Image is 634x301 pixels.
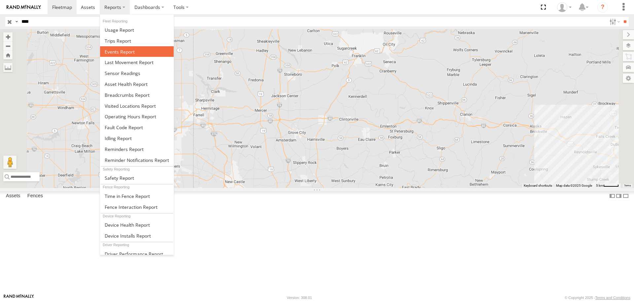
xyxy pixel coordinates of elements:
[556,184,592,187] span: Map data ©2025 Google
[100,191,174,202] a: Time in Fences Report
[100,46,174,57] a: Full Events Report
[3,32,13,41] button: Zoom in
[100,248,174,259] a: Driver Performance Report
[100,230,174,241] a: Device Installs Report
[609,191,616,201] label: Dock Summary Table to the Left
[624,184,631,187] a: Terms (opens in new tab)
[3,51,13,59] button: Zoom Home
[524,183,552,188] button: Keyboard shortcuts
[3,63,13,72] label: Measure
[100,24,174,35] a: Usage Report
[565,296,630,300] div: © Copyright 2025 -
[616,191,622,201] label: Dock Summary Table to the Right
[100,111,174,122] a: Asset Operating Hours Report
[14,17,19,26] label: Search Query
[100,172,174,183] a: Safety Report
[100,79,174,90] a: Asset Health Report
[622,191,629,201] label: Hide Summary Table
[100,90,174,100] a: Breadcrumbs Report
[594,183,621,188] button: Map Scale: 5 km per 43 pixels
[607,17,621,26] label: Search Filter Options
[24,192,46,201] label: Fences
[3,192,23,201] label: Assets
[100,122,174,133] a: Fault Code Report
[100,133,174,144] a: Idling Report
[100,144,174,155] a: Reminders Report
[100,100,174,111] a: Visited Locations Report
[287,296,312,300] div: Version: 308.01
[7,5,41,10] img: rand-logo.svg
[555,2,574,12] div: Randy Yohe
[100,68,174,79] a: Sensor Readings
[100,202,174,212] a: Fence Interaction Report
[100,57,174,68] a: Last Movement Report
[595,296,630,300] a: Terms and Conditions
[597,2,608,13] i: ?
[100,155,174,166] a: Service Reminder Notifications Report
[3,41,13,51] button: Zoom out
[100,35,174,46] a: Trips Report
[4,294,34,301] a: Visit our Website
[3,156,17,169] button: Drag Pegman onto the map to open Street View
[100,219,174,230] a: Device Health Report
[596,184,603,187] span: 5 km
[623,74,634,83] label: Map Settings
